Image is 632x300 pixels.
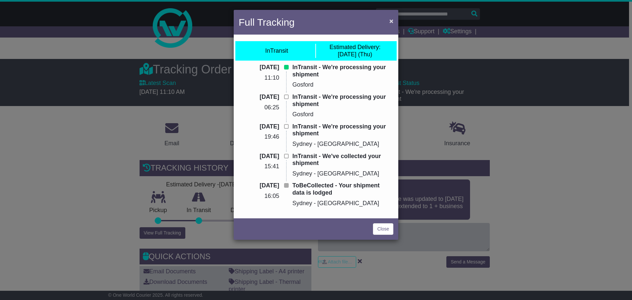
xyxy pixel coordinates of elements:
[239,182,279,189] p: [DATE]
[239,153,279,160] p: [DATE]
[292,153,393,167] p: InTransit - We've collected your shipment
[239,193,279,200] p: 16:05
[292,111,393,118] p: Gosford
[373,223,393,235] a: Close
[239,163,279,170] p: 15:41
[239,64,279,71] p: [DATE]
[239,104,279,111] p: 06:25
[239,133,279,141] p: 19:46
[292,123,393,137] p: InTransit - We're processing your shipment
[292,64,393,78] p: InTransit - We're processing your shipment
[292,94,393,108] p: InTransit - We're processing your shipment
[239,94,279,101] p: [DATE]
[292,81,393,89] p: Gosford
[292,141,393,148] p: Sydney - [GEOGRAPHIC_DATA]
[386,14,397,28] button: Close
[292,200,393,207] p: Sydney - [GEOGRAPHIC_DATA]
[239,15,295,30] h4: Full Tracking
[292,182,393,196] p: ToBeCollected - Your shipment data is lodged
[389,17,393,25] span: ×
[292,170,393,177] p: Sydney - [GEOGRAPHIC_DATA]
[239,74,279,82] p: 11:10
[265,47,288,55] div: InTransit
[329,44,381,50] span: Estimated Delivery:
[329,44,381,58] div: [DATE] (Thu)
[239,123,279,130] p: [DATE]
